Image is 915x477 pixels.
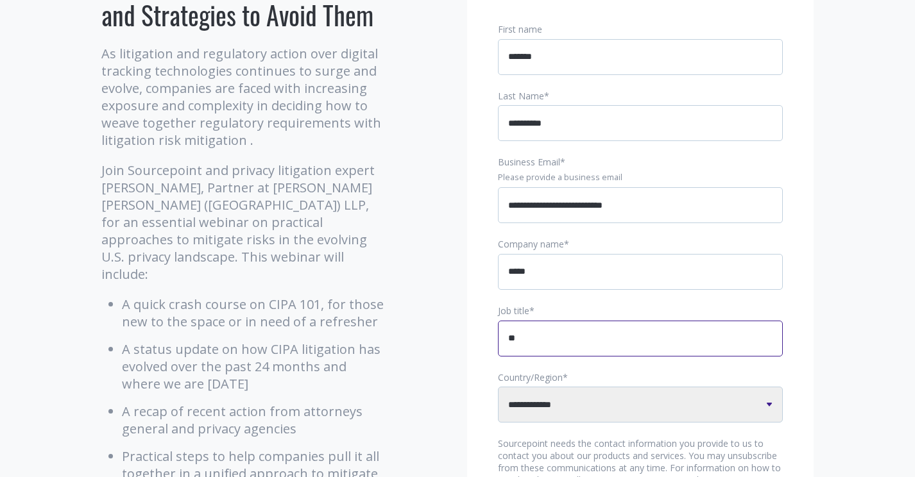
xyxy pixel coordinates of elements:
li: A status update on how CIPA litigation has evolved over the past 24 months and where we are [DATE] [122,340,387,392]
span: Last Name [498,90,544,102]
legend: Please provide a business email [498,172,783,183]
span: Job title [498,305,529,317]
p: Join Sourcepoint and privacy litigation expert [PERSON_NAME], Partner at [PERSON_NAME] [PERSON_NA... [101,162,387,283]
span: First name [498,23,542,35]
span: Country/Region [498,371,563,383]
li: A recap of recent action from attorneys general and privacy agencies [122,403,387,437]
span: Business Email [498,156,560,168]
p: As litigation and regulatory action over digital tracking technologies continues to surge and evo... [101,45,387,149]
li: A quick crash course on CIPA 101, for those new to the space or in need of a refresher [122,296,387,330]
span: Company name [498,238,564,250]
